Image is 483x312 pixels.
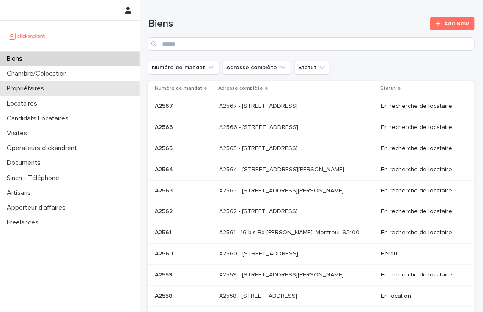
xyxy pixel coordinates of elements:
p: Candidats Locataires [3,115,75,123]
p: En recherche de locataire [381,271,461,279]
span: Add New [444,21,469,27]
p: Locataires [3,100,44,108]
p: A2559 [155,270,174,279]
tr: A2558A2558 A2558 - [STREET_ADDRESS]A2558 - [STREET_ADDRESS] En location [148,285,475,307]
p: A2564 - [STREET_ADDRESS][PERSON_NAME] [219,164,346,173]
p: En recherche de locataire [381,145,461,152]
p: En recherche de locataire [381,103,461,110]
p: Biens [3,55,29,63]
p: A2559 - [STREET_ADDRESS][PERSON_NAME] [219,270,346,279]
p: A2561 - 16 bis Bd [PERSON_NAME], Montreuil 93100 [219,227,361,236]
tr: A2567A2567 A2567 - [STREET_ADDRESS]A2567 - [STREET_ADDRESS] En recherche de locataire [148,96,475,117]
tr: A2561A2561 A2561 - 16 bis Bd [PERSON_NAME], Montreuil 93100A2561 - 16 bis Bd [PERSON_NAME], Montr... [148,222,475,244]
p: Artisans [3,189,38,197]
tr: A2565A2565 A2565 - [STREET_ADDRESS]A2565 - [STREET_ADDRESS] En recherche de locataire [148,138,475,159]
p: A2566 [155,122,175,131]
p: Adresse complète [218,84,263,93]
p: Propriétaires [3,85,51,93]
h1: Biens [148,18,425,30]
button: Numéro de mandat [148,61,219,74]
a: Add New [430,17,475,30]
p: Apporteur d'affaires [3,204,72,212]
p: En recherche de locataire [381,208,461,215]
p: Documents [3,159,47,167]
button: Adresse complète [222,61,291,74]
p: Perdu [381,250,461,257]
p: En recherche de locataire [381,124,461,131]
p: En recherche de locataire [381,229,461,236]
p: En location [381,293,461,300]
p: A2563 - 781 Avenue de Monsieur Teste, Montpellier 34070 [219,186,346,194]
p: A2567 - [STREET_ADDRESS] [219,101,299,110]
p: Operateurs clickandrent [3,144,84,152]
p: A2563 [155,186,174,194]
tr: A2563A2563 A2563 - [STREET_ADDRESS][PERSON_NAME]A2563 - [STREET_ADDRESS][PERSON_NAME] En recherch... [148,180,475,201]
p: A2562 - [STREET_ADDRESS] [219,206,299,215]
button: Statut [294,61,330,74]
tr: A2560A2560 A2560 - [STREET_ADDRESS]A2560 - [STREET_ADDRESS] Perdu [148,243,475,264]
tr: A2559A2559 A2559 - [STREET_ADDRESS][PERSON_NAME]A2559 - [STREET_ADDRESS][PERSON_NAME] En recherch... [148,264,475,285]
tr: A2566A2566 A2566 - [STREET_ADDRESS]A2566 - [STREET_ADDRESS] En recherche de locataire [148,117,475,138]
p: A2566 - [STREET_ADDRESS] [219,122,300,131]
p: A2565 - [STREET_ADDRESS] [219,143,299,152]
input: Search [148,37,475,51]
tr: A2564A2564 A2564 - [STREET_ADDRESS][PERSON_NAME]A2564 - [STREET_ADDRESS][PERSON_NAME] En recherch... [148,159,475,180]
p: En recherche de locataire [381,166,461,173]
p: Visites [3,129,34,137]
p: A2565 [155,143,174,152]
p: A2558 - [STREET_ADDRESS] [219,291,299,300]
img: UCB0brd3T0yccxBKYDjQ [7,27,48,44]
p: A2564 [155,164,175,173]
p: A2558 [155,291,174,300]
p: En recherche de locataire [381,187,461,194]
p: Sinch - Téléphone [3,174,66,182]
p: Freelances [3,219,45,227]
p: Statut [380,84,396,93]
p: A2562 [155,206,174,215]
p: Chambre/Colocation [3,70,74,78]
p: A2560 [155,249,175,257]
p: Numéro de mandat [155,84,202,93]
tr: A2562A2562 A2562 - [STREET_ADDRESS]A2562 - [STREET_ADDRESS] En recherche de locataire [148,201,475,222]
p: A2567 [155,101,175,110]
p: A2561 [155,227,173,236]
p: A2560 - [STREET_ADDRESS] [219,249,300,257]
